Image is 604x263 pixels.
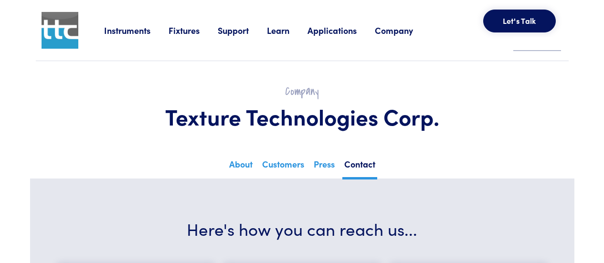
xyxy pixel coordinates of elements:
[169,24,218,36] a: Fixtures
[483,10,556,32] button: Let's Talk
[312,156,337,177] a: Press
[342,156,377,179] a: Contact
[218,24,267,36] a: Support
[227,156,254,177] a: About
[59,217,546,240] h3: Here's how you can reach us...
[42,12,78,49] img: ttc_logo_1x1_v1.0.png
[59,84,546,99] h2: Company
[307,24,375,36] a: Applications
[267,24,307,36] a: Learn
[104,24,169,36] a: Instruments
[375,24,431,36] a: Company
[59,103,546,130] h1: Texture Technologies Corp.
[260,156,306,177] a: Customers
